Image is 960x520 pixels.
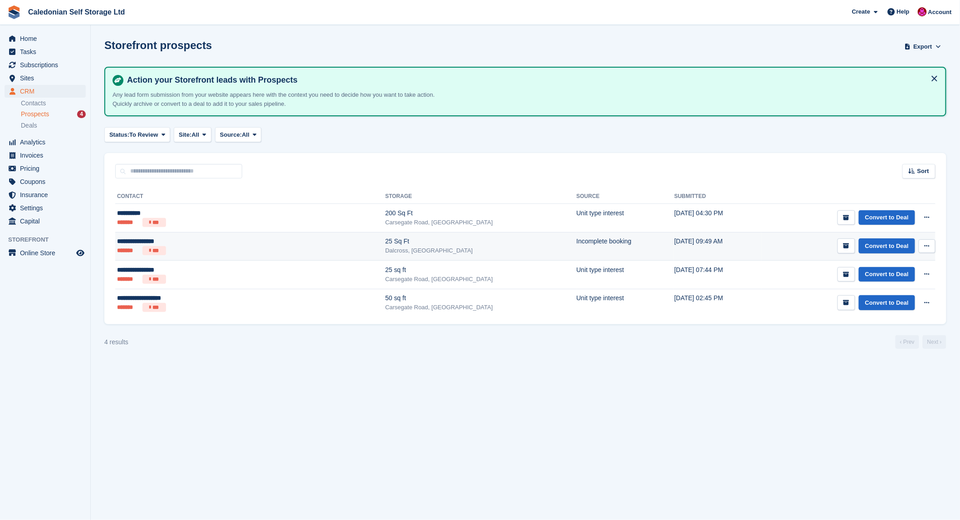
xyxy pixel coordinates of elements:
[24,5,128,20] a: Caledonian Self Storage Ltd
[674,261,761,289] td: [DATE] 07:44 PM
[115,189,385,204] th: Contact
[20,247,74,259] span: Online Store
[859,295,915,310] a: Convert to Deal
[577,289,675,317] td: Unit type interest
[174,127,211,142] button: Site: All
[20,215,74,228] span: Capital
[77,110,86,118] div: 4
[385,218,576,227] div: Carsegate Road, [GEOGRAPHIC_DATA]
[104,337,128,347] div: 4 results
[5,149,86,162] a: menu
[894,335,948,349] nav: Page
[852,7,870,16] span: Create
[577,189,675,204] th: Source
[5,188,86,201] a: menu
[20,45,74,58] span: Tasks
[21,121,37,130] span: Deals
[674,289,761,317] td: [DATE] 02:45 PM
[5,72,86,84] a: menu
[8,235,90,244] span: Storefront
[918,7,927,16] img: Donald Mathieson
[385,275,576,284] div: Carsegate Road, [GEOGRAPHIC_DATA]
[21,121,86,130] a: Deals
[5,162,86,175] a: menu
[220,130,242,139] span: Source:
[5,45,86,58] a: menu
[859,267,915,282] a: Convert to Deal
[5,247,86,259] a: menu
[20,149,74,162] span: Invoices
[859,238,915,253] a: Convert to Deal
[104,127,170,142] button: Status: To Review
[577,232,675,260] td: Incomplete booking
[20,202,74,214] span: Settings
[20,188,74,201] span: Insurance
[917,167,929,176] span: Sort
[242,130,250,139] span: All
[914,42,932,51] span: Export
[5,175,86,188] a: menu
[21,110,49,119] span: Prospects
[385,303,576,312] div: Carsegate Road, [GEOGRAPHIC_DATA]
[20,59,74,71] span: Subscriptions
[385,208,576,218] div: 200 Sq Ft
[20,85,74,98] span: CRM
[674,232,761,260] td: [DATE] 09:49 AM
[577,204,675,232] td: Unit type interest
[5,202,86,214] a: menu
[897,7,910,16] span: Help
[928,8,952,17] span: Account
[5,215,86,228] a: menu
[5,32,86,45] a: menu
[5,136,86,149] a: menu
[5,85,86,98] a: menu
[123,75,938,85] h4: Action your Storefront leads with Prospects
[20,162,74,175] span: Pricing
[21,99,86,108] a: Contacts
[129,130,158,139] span: To Review
[179,130,191,139] span: Site:
[215,127,262,142] button: Source: All
[385,189,576,204] th: Storage
[21,109,86,119] a: Prospects 4
[385,246,576,255] div: Dalcross, [GEOGRAPHIC_DATA]
[20,32,74,45] span: Home
[104,39,212,51] h1: Storefront prospects
[674,204,761,232] td: [DATE] 04:30 PM
[20,136,74,149] span: Analytics
[113,90,453,108] p: Any lead form submission from your website appears here with the context you need to decide how y...
[859,210,915,225] a: Convert to Deal
[577,261,675,289] td: Unit type interest
[903,39,943,54] button: Export
[385,237,576,246] div: 25 Sq Ft
[20,72,74,84] span: Sites
[674,189,761,204] th: Submitted
[385,293,576,303] div: 50 sq ft
[191,130,199,139] span: All
[385,265,576,275] div: 25 sq ft
[923,335,946,349] a: Next
[109,130,129,139] span: Status:
[896,335,919,349] a: Previous
[75,248,86,258] a: Preview store
[20,175,74,188] span: Coupons
[7,5,21,19] img: stora-icon-8386f47178a22dfd0bd8f6a31ec36ba5ce8667c1dd55bd0f319d3a0aa187defe.svg
[5,59,86,71] a: menu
